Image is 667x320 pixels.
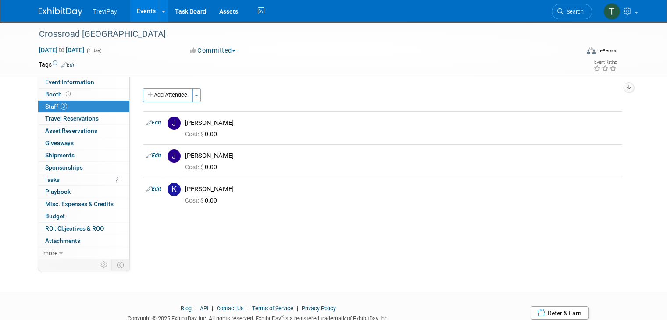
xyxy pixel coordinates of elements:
[146,120,161,126] a: Edit
[61,103,67,110] span: 3
[38,89,129,100] a: Booth
[185,131,221,138] span: 0.00
[45,115,99,122] span: Travel Reservations
[45,200,114,207] span: Misc. Expenses & Credits
[185,164,221,171] span: 0.00
[146,186,161,192] a: Edit
[146,153,161,159] a: Edit
[57,46,66,53] span: to
[564,8,584,15] span: Search
[38,76,129,88] a: Event Information
[39,46,85,54] span: [DATE] [DATE]
[38,223,129,235] a: ROI, Objectives & ROO
[38,162,129,174] a: Sponsorships
[168,183,181,196] img: K.jpg
[245,305,251,312] span: |
[45,91,72,98] span: Booth
[38,149,129,161] a: Shipments
[45,103,67,110] span: Staff
[200,305,208,312] a: API
[45,188,71,195] span: Playbook
[185,197,221,204] span: 0.00
[44,176,60,183] span: Tasks
[61,62,76,68] a: Edit
[38,210,129,222] a: Budget
[181,305,192,312] a: Blog
[93,8,117,15] span: TreviPay
[38,235,129,247] a: Attachments
[43,249,57,256] span: more
[38,137,129,149] a: Giveaways
[38,174,129,186] a: Tasks
[185,164,205,171] span: Cost: $
[45,237,80,244] span: Attachments
[603,3,620,20] img: Tara DePaepe
[38,101,129,113] a: Staff3
[295,305,300,312] span: |
[45,213,65,220] span: Budget
[38,113,129,124] a: Travel Reservations
[38,125,129,137] a: Asset Reservations
[38,186,129,198] a: Playbook
[112,259,130,270] td: Toggle Event Tabs
[187,46,239,55] button: Committed
[96,259,112,270] td: Personalize Event Tab Strip
[193,305,199,312] span: |
[168,149,181,163] img: J.jpg
[185,152,618,160] div: [PERSON_NAME]
[552,4,592,19] a: Search
[45,139,74,146] span: Giveaways
[45,127,97,134] span: Asset Reservations
[302,305,336,312] a: Privacy Policy
[39,7,82,16] img: ExhibitDay
[597,47,617,54] div: In-Person
[45,164,83,171] span: Sponsorships
[185,185,618,193] div: [PERSON_NAME]
[168,117,181,130] img: J.jpg
[45,78,94,85] span: Event Information
[593,60,617,64] div: Event Rating
[185,197,205,204] span: Cost: $
[185,119,618,127] div: [PERSON_NAME]
[39,60,76,69] td: Tags
[217,305,244,312] a: Contact Us
[185,131,205,138] span: Cost: $
[532,46,617,59] div: Event Format
[143,88,193,102] button: Add Attendee
[45,225,104,232] span: ROI, Objectives & ROO
[587,47,596,54] img: Format-Inperson.png
[86,48,102,53] span: (1 day)
[281,314,284,319] sup: ®
[210,305,215,312] span: |
[531,306,589,320] a: Refer & Earn
[45,152,75,159] span: Shipments
[64,91,72,97] span: Booth not reserved yet
[38,198,129,210] a: Misc. Expenses & Credits
[36,26,568,42] div: Crossroad [GEOGRAPHIC_DATA]
[38,247,129,259] a: more
[252,305,293,312] a: Terms of Service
